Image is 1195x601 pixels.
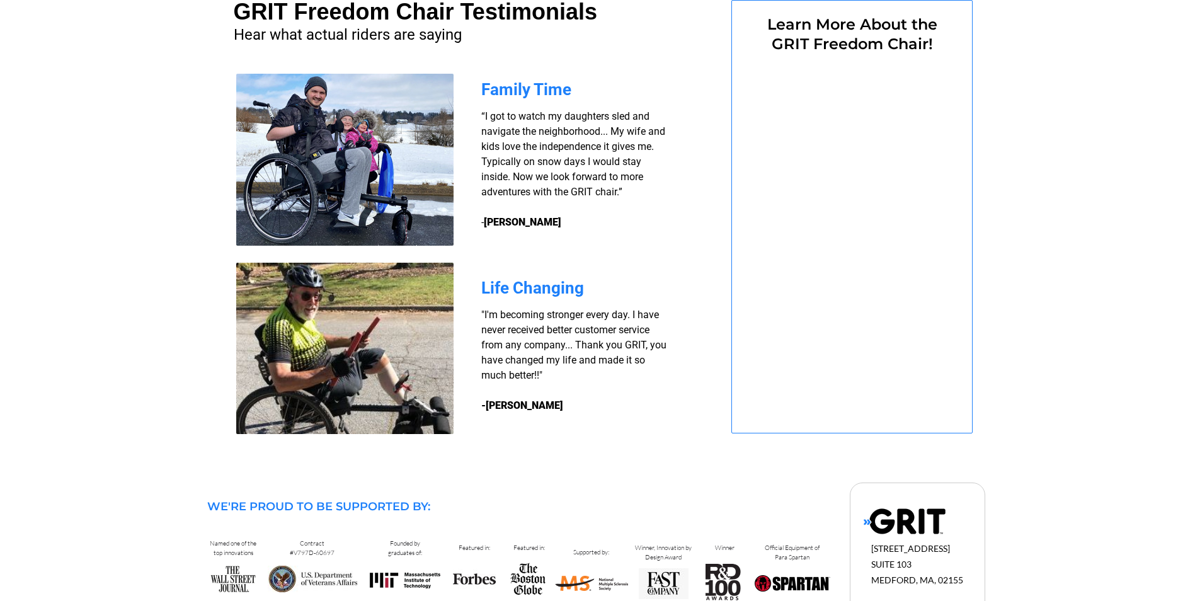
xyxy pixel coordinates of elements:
[513,544,545,552] span: Featured in:
[207,500,430,513] span: WE'RE PROUD TO BE SUPPORTED BY:
[871,559,912,570] span: SUITE 103
[715,544,735,552] span: Winner
[484,216,561,228] strong: [PERSON_NAME]
[388,539,422,557] span: Founded by graduates of:
[234,26,462,43] span: Hear what actual riders are saying
[765,544,820,561] span: Official Equipment of Para Spartan
[635,544,692,561] span: Winner, Innovation by Design Award
[290,539,334,557] span: Contract #V797D-60697
[481,399,563,411] strong: -[PERSON_NAME]
[481,80,571,99] span: Family Time
[481,110,665,228] span: “I got to watch my daughters sled and navigate the neighborhood... My wife and kids love the inde...
[210,539,256,557] span: Named one of the top innovations
[767,15,937,53] span: Learn More About the GRIT Freedom Chair!
[871,575,963,585] span: MEDFORD, MA, 02155
[481,278,584,297] span: Life Changing
[481,309,666,381] span: "I'm becoming stronger every day. I have never received better customer service from any company....
[753,61,951,400] iframe: Form 0
[573,548,609,556] span: Supported by:
[459,544,490,552] span: Featured in:
[871,543,950,554] span: [STREET_ADDRESS]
